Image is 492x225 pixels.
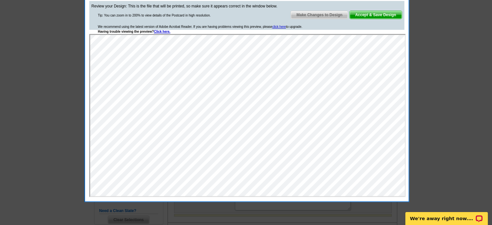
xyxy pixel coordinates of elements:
[154,30,170,33] a: Click here.
[291,11,348,19] span: Make Changes to Design
[349,11,402,19] a: Accept & Save Design
[98,13,211,18] div: Tip: You can zoom in to 200% to view details of the Postcard in high resolution.
[98,24,302,34] div: We recommend using the latest version of Adobe Acrobat Reader. If you are having problems viewing...
[98,30,170,33] strong: Having trouble viewing the preview?
[272,25,286,28] a: click here
[89,1,404,30] div: Review your Design: This is the file that will be printed, so make sure it appears correct in the...
[401,205,492,225] iframe: LiveChat chat widget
